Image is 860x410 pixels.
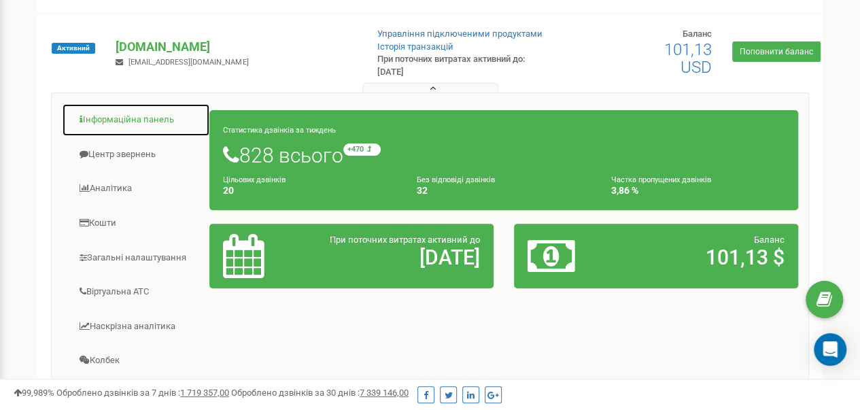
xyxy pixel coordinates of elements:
a: Загальні налаштування [62,241,210,275]
h2: [DATE] [315,246,480,269]
a: Управління підключеними продуктами [377,29,543,39]
small: Частка пропущених дзвінків [611,175,711,184]
a: Поповнити баланс [732,41,821,62]
h4: 3,86 % [611,186,785,196]
a: Колбек [62,344,210,377]
small: +470 [343,143,381,156]
small: Цільових дзвінків [223,175,286,184]
small: Без відповіді дзвінків [417,175,495,184]
small: Статистика дзвінків за тиждень [223,126,336,135]
a: Історія транзакцій [377,41,453,52]
h4: 20 [223,186,396,196]
a: Центр звернень [62,138,210,171]
a: Віртуальна АТС [62,275,210,309]
span: Баланс [683,29,712,39]
h4: 32 [417,186,590,196]
h1: 828 всього [223,143,785,167]
div: Open Intercom Messenger [814,333,846,366]
u: 1 719 357,00 [180,388,229,398]
span: 99,989% [14,388,54,398]
a: Інформаційна панель [62,103,210,137]
a: Кошти [62,207,210,240]
span: При поточних витратах активний до [330,235,480,245]
span: Оброблено дзвінків за 30 днів : [231,388,409,398]
span: [EMAIL_ADDRESS][DOMAIN_NAME] [128,58,248,67]
h2: 101,13 $ [620,246,785,269]
span: 101,13 USD [664,40,712,77]
a: Наскрізна аналітика [62,310,210,343]
u: 7 339 146,00 [360,388,409,398]
a: Аналiтика [62,172,210,205]
span: Активний [52,43,95,54]
p: [DOMAIN_NAME] [116,38,355,56]
span: Оброблено дзвінків за 7 днів : [56,388,229,398]
p: При поточних витратах активний до: [DATE] [377,53,551,78]
span: Баланс [754,235,785,245]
